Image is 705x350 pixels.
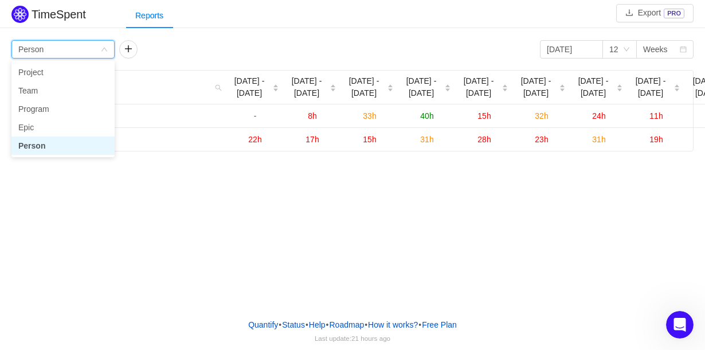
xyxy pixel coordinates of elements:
span: 31h [420,135,433,144]
span: • [305,320,308,329]
span: [DATE] - [DATE] [231,75,268,99]
span: • [326,320,329,329]
span: 22h [248,135,261,144]
span: [DATE] - [DATE] [403,75,440,99]
span: [DATE] - [DATE] [346,75,382,99]
span: 8h [308,111,317,120]
button: icon: plus [119,40,138,59]
li: Epic [11,118,115,137]
div: Sort [502,83,508,91]
div: Sort [272,83,279,91]
span: • [279,320,281,329]
div: Sort [559,83,566,91]
i: icon: down [623,46,630,54]
i: icon: caret-down [273,87,279,91]
div: Sort [616,83,623,91]
div: Person [18,41,44,58]
img: Quantify logo [11,6,29,23]
i: icon: down [101,46,108,54]
i: icon: caret-down [674,87,680,91]
span: • [418,320,421,329]
i: icon: caret-up [559,83,566,86]
iframe: Intercom live chat [666,311,694,339]
i: icon: caret-up [387,83,394,86]
span: 15h [477,111,491,120]
i: icon: caret-down [330,87,336,91]
i: icon: caret-up [502,83,508,86]
span: [DATE] - [DATE] [518,75,554,99]
span: [DATE] - [DATE] [632,75,669,99]
i: icon: caret-up [674,83,680,86]
i: icon: caret-up [445,83,451,86]
div: Sort [330,83,336,91]
i: icon: caret-up [617,83,623,86]
span: [DATE] - [DATE] [575,75,612,99]
span: [DATE] - [DATE] [460,75,497,99]
span: 28h [477,135,491,144]
i: icon: search [210,71,226,104]
span: • [365,320,367,329]
i: icon: caret-down [617,87,623,91]
span: 31h [592,135,605,144]
a: Quantify [248,316,279,333]
input: Start date [540,40,603,59]
li: Program [11,100,115,118]
span: 19h [649,135,663,144]
i: icon: calendar [680,46,687,54]
div: 12 [609,41,618,58]
span: 15h [363,135,376,144]
h2: TimeSpent [32,8,86,21]
i: icon: caret-down [387,87,394,91]
div: Sort [444,83,451,91]
span: 32h [535,111,548,120]
li: Project [11,63,115,81]
div: Sort [673,83,680,91]
span: 33h [363,111,376,120]
li: Team [11,81,115,100]
div: Sort [387,83,394,91]
span: 17h [305,135,319,144]
span: - [254,111,257,120]
span: 11h [649,111,663,120]
span: Last update: [315,335,390,342]
i: icon: caret-up [273,83,279,86]
a: Status [281,316,305,333]
li: Person [11,137,115,155]
button: icon: downloadExportPRO [616,4,694,22]
button: How it works? [367,316,418,333]
i: icon: caret-down [502,87,508,91]
div: Weeks [643,41,668,58]
span: 24h [592,111,605,120]
span: 21 hours ago [351,335,390,342]
span: 40h [420,111,433,120]
a: Help [308,316,326,333]
div: Reports [126,3,173,29]
i: icon: caret-down [559,87,566,91]
button: Free Plan [421,316,457,333]
i: icon: caret-down [445,87,451,91]
span: [DATE] - [DATE] [288,75,325,99]
span: 23h [535,135,548,144]
i: icon: caret-up [330,83,336,86]
a: Roadmap [329,316,365,333]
